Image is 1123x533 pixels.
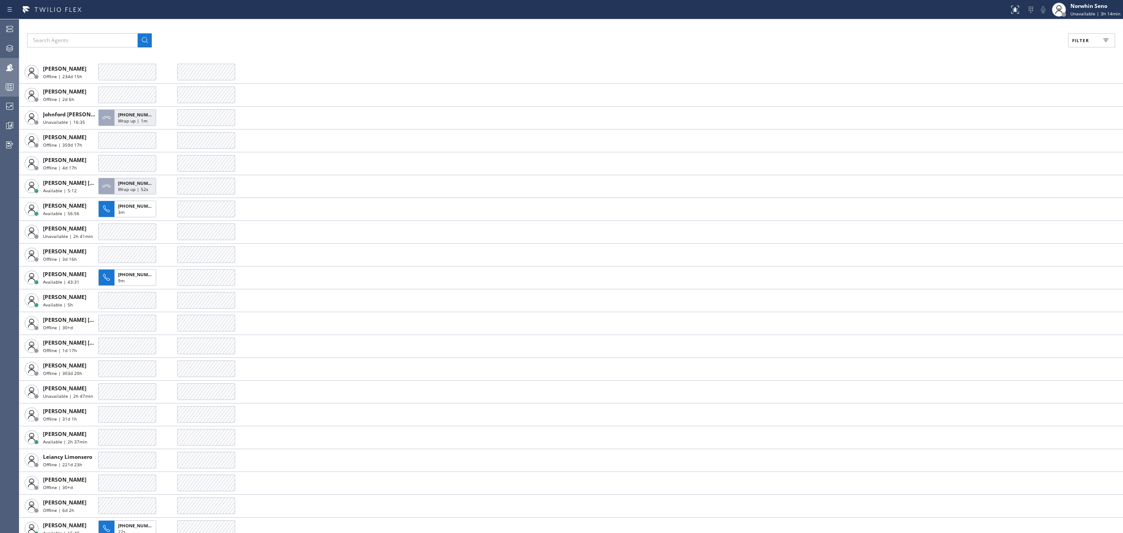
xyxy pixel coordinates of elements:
button: [PHONE_NUMBER]Wrap up | 1m [98,107,159,129]
span: Offline | 2d 6h [43,96,74,102]
span: [PERSON_NAME] [43,430,86,438]
span: Available | 5h [43,302,73,308]
span: [PHONE_NUMBER] [118,112,158,118]
span: [PERSON_NAME] [43,407,86,415]
span: Offline | 1d 17h [43,347,77,353]
span: [PERSON_NAME] [43,362,86,369]
span: [PERSON_NAME] [43,293,86,301]
span: Johnford [PERSON_NAME] [43,111,111,118]
span: [PERSON_NAME] [43,522,86,529]
span: [PERSON_NAME] [43,156,86,164]
span: [PHONE_NUMBER] [118,271,158,277]
button: Mute [1037,4,1049,16]
span: Offline | 30+d [43,484,73,490]
span: Wrap up | 1m [118,118,147,124]
span: Wrap up | 52s [118,186,148,192]
span: [PERSON_NAME] [43,225,86,232]
span: Available | 2h 37min [43,439,87,445]
span: [PERSON_NAME] [43,385,86,392]
button: [PHONE_NUMBER]3m [98,198,159,220]
span: [PERSON_NAME] [PERSON_NAME] [43,316,131,324]
span: Unavailable | 2h 41min [43,233,93,239]
span: [PHONE_NUMBER] [118,203,158,209]
span: Leiancy Limonsero [43,453,92,461]
span: [PERSON_NAME] [43,476,86,483]
span: [PERSON_NAME] [43,65,86,72]
span: Unavailable | 3h 14min [1070,11,1120,17]
input: Search Agents [27,33,138,47]
span: Offline | 4d 17h [43,165,77,171]
span: [PERSON_NAME] [43,248,86,255]
span: Unavailable | 16:35 [43,119,85,125]
span: Available | 56:56 [43,210,79,216]
span: [PHONE_NUMBER] [118,180,158,186]
button: Filter [1068,33,1115,47]
span: Offline | 303d 20h [43,370,82,376]
span: [PERSON_NAME] [43,133,86,141]
span: [PERSON_NAME] [43,88,86,95]
span: 9m [118,277,125,284]
span: Offline | 359d 17h [43,142,82,148]
span: [PERSON_NAME] [43,202,86,209]
span: Offline | 31d 1h [43,416,77,422]
span: 3m [118,209,125,215]
span: [PHONE_NUMBER] [118,522,158,529]
span: [PERSON_NAME] [PERSON_NAME] Dahil [43,179,147,187]
span: Offline | 234d 15h [43,73,82,79]
span: Offline | 3d 16h [43,256,77,262]
span: Unavailable | 2h 47min [43,393,93,399]
div: Norwhin Seno [1070,2,1120,10]
button: [PHONE_NUMBER]Wrap up | 52s [98,175,159,197]
span: [PERSON_NAME] [43,270,86,278]
span: Offline | 30+d [43,324,73,331]
span: [PERSON_NAME] [PERSON_NAME] [43,339,131,346]
span: Filter [1072,37,1089,43]
span: Available | 5:12 [43,187,77,194]
button: [PHONE_NUMBER]9m [98,266,159,288]
span: Offline | 6d 2h [43,507,74,513]
span: Offline | 221d 23h [43,461,82,468]
span: [PERSON_NAME] [43,499,86,506]
span: Available | 43:31 [43,279,79,285]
